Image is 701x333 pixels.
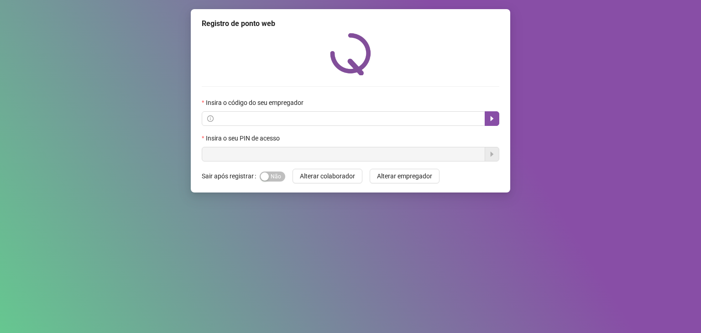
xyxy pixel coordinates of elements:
button: Alterar colaborador [293,169,362,183]
div: Registro de ponto web [202,18,499,29]
img: QRPoint [330,33,371,75]
span: Alterar colaborador [300,171,355,181]
span: Alterar empregador [377,171,432,181]
label: Insira o seu PIN de acesso [202,133,286,143]
button: Alterar empregador [370,169,439,183]
label: Insira o código do seu empregador [202,98,309,108]
label: Sair após registrar [202,169,260,183]
span: info-circle [207,115,214,122]
span: caret-right [488,115,496,122]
